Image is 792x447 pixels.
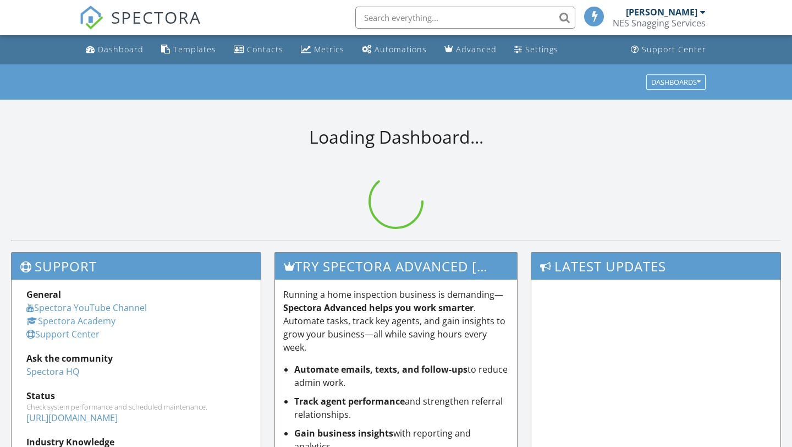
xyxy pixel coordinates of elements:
a: Automations (Basic) [358,40,431,60]
div: Settings [525,44,558,54]
h3: Try spectora advanced [DATE] [275,253,518,280]
strong: Track agent performance [294,395,405,407]
h3: Support [12,253,261,280]
span: SPECTORA [111,6,201,29]
p: Running a home inspection business is demanding— . Automate tasks, track key agents, and gain ins... [283,288,509,354]
a: Spectora Academy [26,315,116,327]
h3: Latest Updates [531,253,780,280]
div: NES Snagging Services [613,18,706,29]
a: Support Center [26,328,100,340]
a: Advanced [440,40,501,60]
div: Metrics [314,44,344,54]
div: Automations [375,44,427,54]
div: Status [26,389,246,402]
strong: Automate emails, texts, and follow-ups [294,363,468,375]
div: Dashboards [651,78,701,86]
div: [PERSON_NAME] [626,7,697,18]
a: Settings [510,40,563,60]
li: to reduce admin work. [294,363,509,389]
button: Dashboards [646,74,706,90]
a: Spectora HQ [26,366,79,378]
a: [URL][DOMAIN_NAME] [26,412,118,424]
img: The Best Home Inspection Software - Spectora [79,6,103,30]
li: and strengthen referral relationships. [294,395,509,421]
a: Spectora YouTube Channel [26,302,147,314]
div: Check system performance and scheduled maintenance. [26,402,246,411]
a: Dashboard [81,40,148,60]
a: Contacts [229,40,288,60]
a: Metrics [296,40,349,60]
div: Ask the community [26,352,246,365]
strong: Gain business insights [294,427,393,439]
div: Support Center [642,44,706,54]
a: SPECTORA [79,15,201,38]
strong: General [26,288,61,301]
div: Contacts [247,44,283,54]
a: Templates [157,40,221,60]
div: Templates [173,44,216,54]
input: Search everything... [355,7,575,29]
a: Support Center [626,40,711,60]
div: Advanced [456,44,497,54]
strong: Spectora Advanced helps you work smarter [283,302,474,314]
div: Dashboard [98,44,144,54]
